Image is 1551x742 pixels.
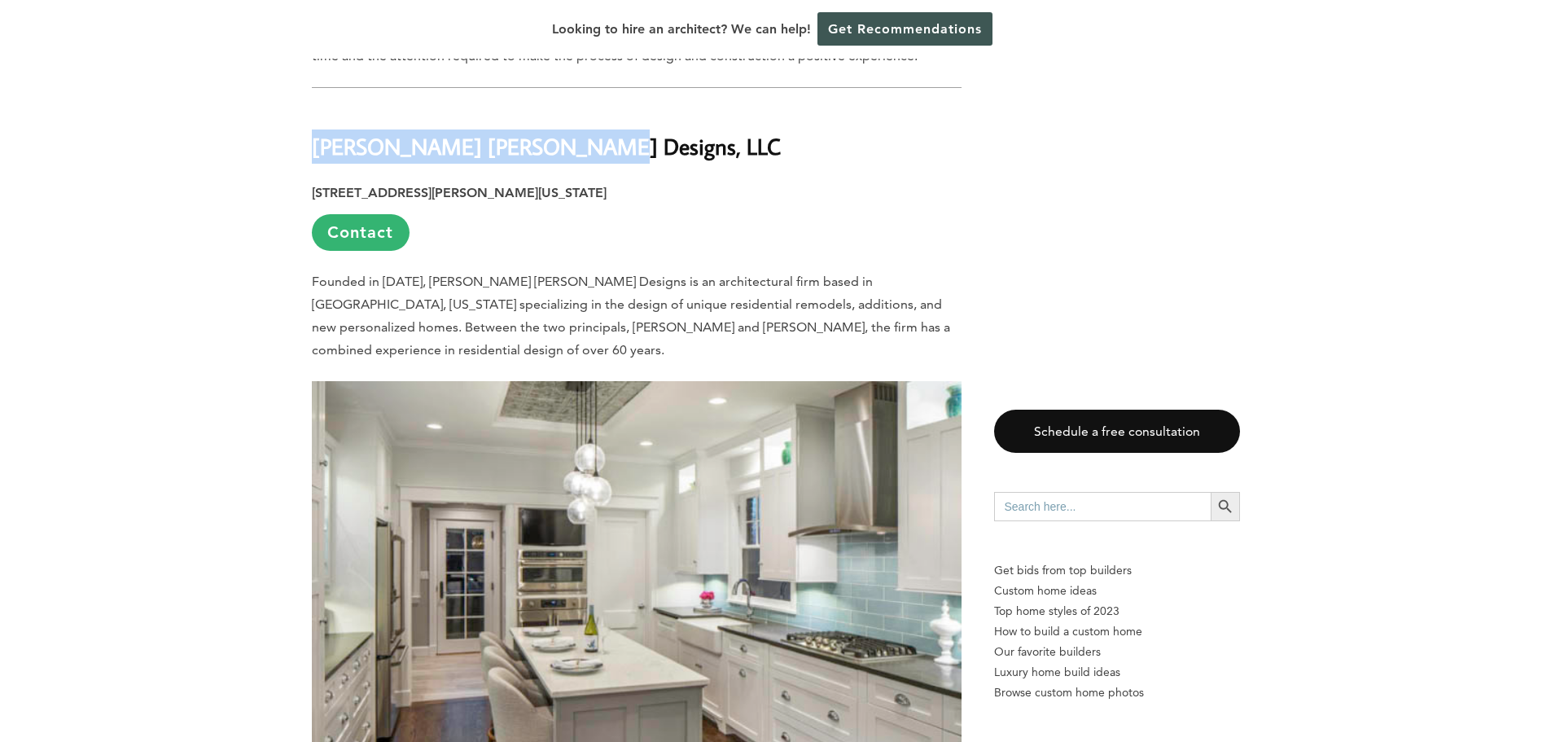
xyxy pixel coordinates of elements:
[994,662,1240,683] a: Luxury home build ideas
[312,274,950,358] span: Founded in [DATE], [PERSON_NAME] [PERSON_NAME] Designs is an architectural firm based in [GEOGRAP...
[817,12,992,46] a: Get Recommendations
[994,492,1211,521] input: Search here...
[994,601,1240,621] a: Top home styles of 2023
[994,581,1240,601] a: Custom home ideas
[994,621,1240,642] a: How to build a custom home
[994,642,1240,662] a: Our favorite builders
[994,410,1240,453] a: Schedule a free consultation
[312,132,781,160] strong: [PERSON_NAME] [PERSON_NAME] Designs, LLC
[994,683,1240,703] a: Browse custom home photos
[1216,498,1234,516] svg: Search
[312,185,607,200] strong: [STREET_ADDRESS][PERSON_NAME][US_STATE]
[312,214,410,251] a: Contact
[994,560,1240,581] p: Get bids from top builders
